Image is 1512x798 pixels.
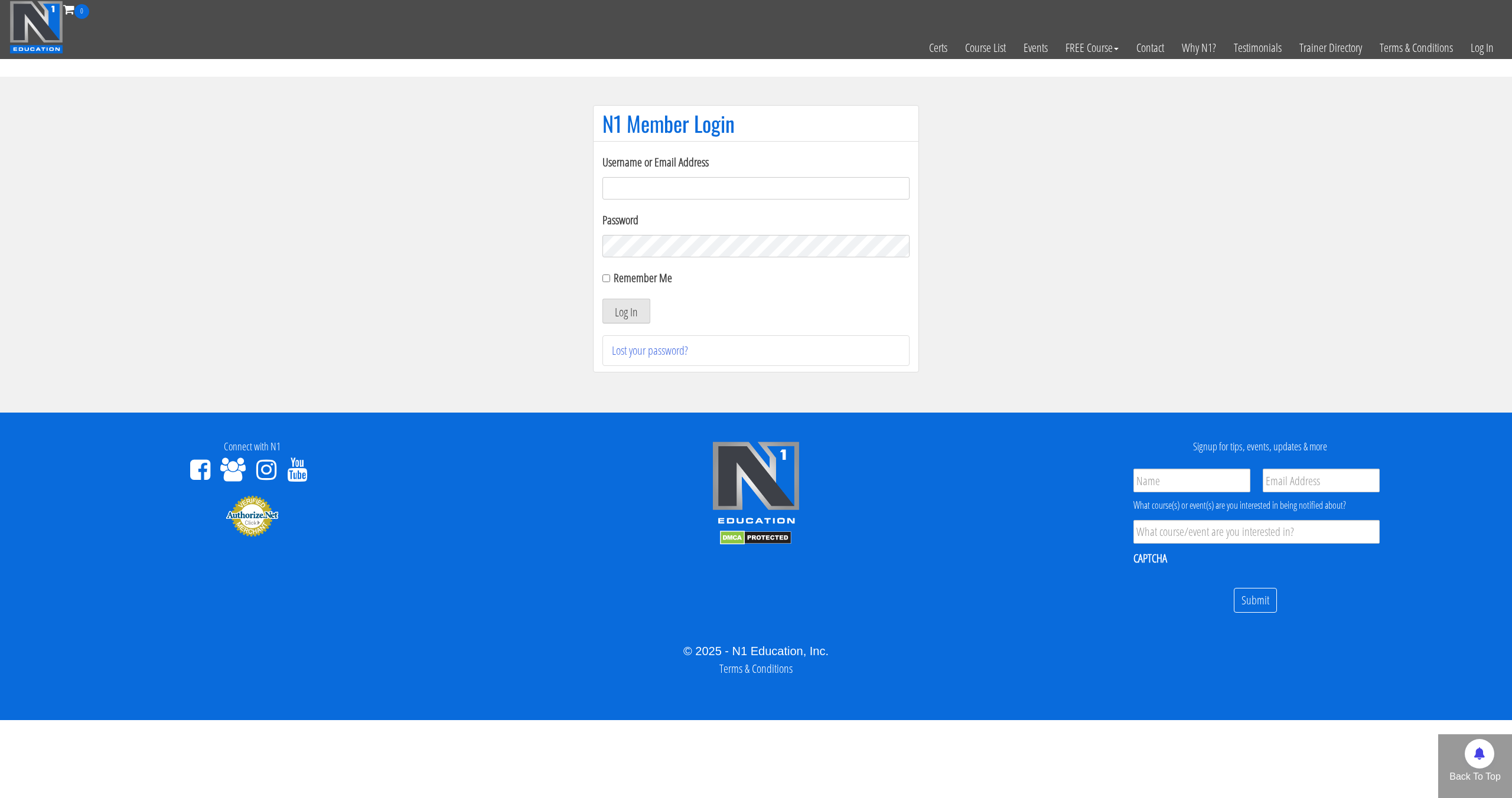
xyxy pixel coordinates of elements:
[9,642,1503,660] div: © 2025 - N1 Education, Inc.
[602,112,910,135] h1: N1 Member Login
[1133,520,1380,544] input: What course/event are you interested in?
[1017,441,1503,453] h4: Signup for tips, events, updates & more
[1291,19,1371,77] a: Trainer Directory
[602,153,910,171] label: Username or Email Address
[614,270,672,286] label: Remember Me
[1128,19,1173,77] a: Contact
[602,211,910,229] label: Password
[1133,551,1167,566] label: CAPTCHA
[956,19,1015,77] a: Course List
[712,441,800,528] img: n1-edu-logo
[1173,19,1225,77] a: Why N1?
[1133,498,1380,512] div: What course(s) or event(s) are you interested in being notified about?
[1133,469,1250,492] input: Name
[1263,469,1380,492] input: Email Address
[9,441,495,453] h4: Connect with N1
[612,342,688,358] a: Lost your password?
[720,531,791,545] img: DMCA.com Protection Status
[1015,19,1057,77] a: Events
[1234,588,1277,613] input: Submit
[74,4,89,19] span: 0
[1462,19,1503,77] a: Log In
[9,1,63,54] img: n1-education
[719,660,793,676] a: Terms & Conditions
[1438,770,1512,784] p: Back To Top
[602,299,650,323] button: Log In
[920,19,956,77] a: Certs
[1371,19,1462,77] a: Terms & Conditions
[1057,19,1128,77] a: FREE Course
[1225,19,1291,77] a: Testimonials
[63,1,89,17] a: 0
[226,495,279,537] img: Authorize.Net Merchant - Click to Verify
